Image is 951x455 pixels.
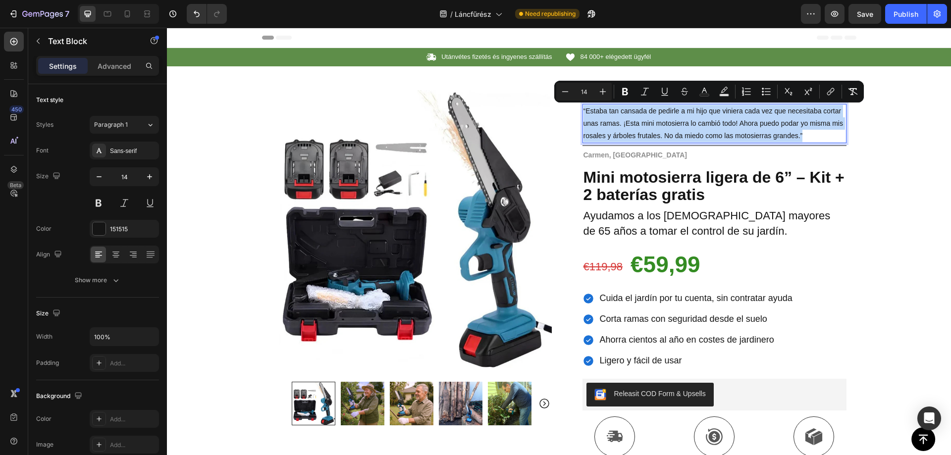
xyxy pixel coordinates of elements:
button: Carousel Next Arrow [371,370,383,382]
button: Paragraph 1 [90,116,159,134]
div: Font [36,146,49,155]
span: Cuida el jardín por tu cuenta, sin contratar ayuda [433,265,626,275]
div: Color [36,414,52,423]
span: Ahorra cientos al año en costes de jardinero [433,307,607,317]
button: Show more [36,271,159,289]
div: Add... [110,415,157,424]
span: Need republishing [525,9,576,18]
div: Background [36,390,84,403]
div: Releasit COD Form & Upsells [447,361,539,371]
div: Add... [110,441,157,450]
button: Publish [885,4,927,24]
strong: Carmen, [GEOGRAPHIC_DATA] [417,123,521,131]
span: Ligero y fácil de usar [433,328,515,338]
div: Size [36,170,62,183]
div: Editor contextual toolbar [554,81,864,102]
p: Text Block [48,35,132,47]
div: 450 [9,105,24,113]
p: 7 [65,8,69,20]
div: Width [36,332,53,341]
button: 7 [4,4,74,24]
div: Styles [36,120,53,129]
iframe: Design area [167,28,951,455]
img: CKKYs5695_ICEAE=.webp [427,361,439,373]
div: Padding [36,358,59,367]
span: Láncfűrész [455,9,491,19]
span: “Estaba tan cansada de pedirle a mi hijo que viniera cada vez que necesitaba cortar unas ramas. ¡... [417,79,676,112]
span: Paragraph 1 [94,120,128,129]
button: Save [848,4,881,24]
s: €119,98 [417,233,456,245]
strong: Mini motosierra ligera de 6” – Kit + 2 baterías gratis [417,141,678,176]
strong: 4,8 (5 935 értékelés) [466,62,531,70]
div: Add... [110,359,157,368]
p: Advanced [98,61,131,71]
div: Publish [894,9,918,19]
div: Image [36,440,53,449]
span: Corta ramas con seguridad desde el suelo [433,286,600,296]
div: Beta [7,181,24,189]
p: Settings [49,61,77,71]
div: Color [36,224,52,233]
div: Undo/Redo [187,4,227,24]
strong: €59,99 [464,224,533,250]
div: Align [36,248,64,261]
div: 151515 [110,225,157,234]
div: Show more [75,275,121,285]
button: Releasit COD Form & Upsells [420,355,547,379]
div: Text style [36,96,63,104]
div: Rich Text Editor. Editing area: main [416,76,680,116]
div: Open Intercom Messenger [917,406,941,430]
div: Rich Text Editor. Editing area: main [465,62,532,71]
span: / [450,9,453,19]
input: Auto [90,328,158,346]
span: Ayudamos a los [DEMOGRAPHIC_DATA] mayores de 65 años a tomar el control de su jardín. [417,182,664,209]
div: Size [36,307,62,320]
span: Save [857,10,873,18]
div: Sans-serif [110,147,157,155]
